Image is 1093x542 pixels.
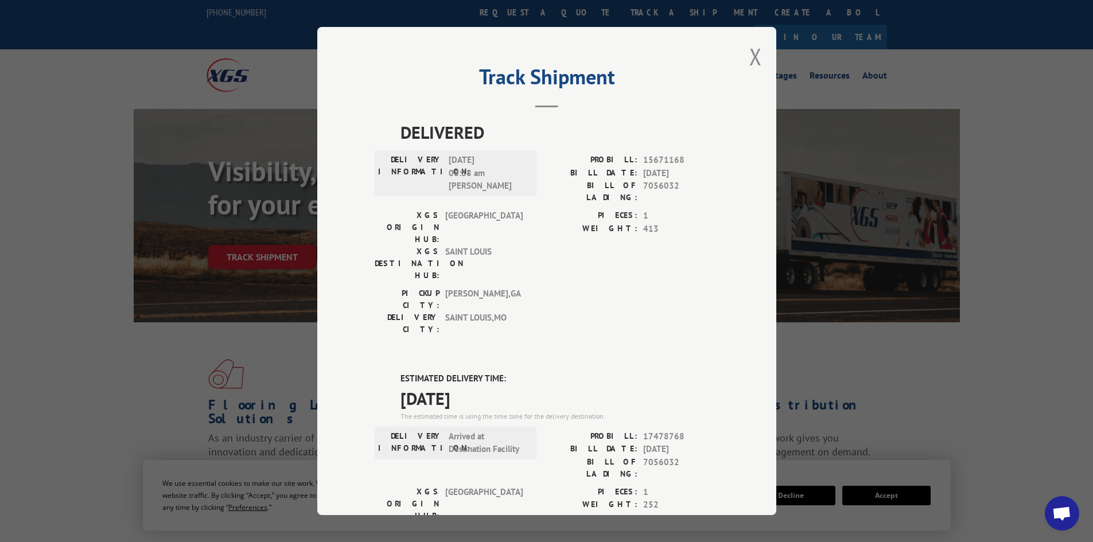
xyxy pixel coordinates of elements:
label: DELIVERY INFORMATION: [378,430,443,456]
span: [GEOGRAPHIC_DATA] [445,209,523,245]
label: BILL OF LADING: [547,180,637,204]
span: [DATE] [400,385,719,411]
span: 7056032 [643,456,719,480]
div: Open chat [1045,496,1079,531]
label: DELIVERY INFORMATION: [378,154,443,193]
span: SAINT LOUIS , MO [445,311,523,336]
label: PIECES: [547,486,637,499]
label: XGS ORIGIN HUB: [375,209,439,245]
span: SAINT LOUIS [445,245,523,282]
label: XGS ORIGIN HUB: [375,486,439,522]
label: BILL OF LADING: [547,456,637,480]
label: PROBILL: [547,154,637,167]
h2: Track Shipment [375,69,719,91]
button: Close modal [749,41,762,72]
div: The estimated time is using the time zone for the delivery destination. [400,411,719,422]
label: PICKUP CITY: [375,287,439,311]
span: 17478768 [643,430,719,443]
label: BILL DATE: [547,167,637,180]
label: ESTIMATED DELIVERY TIME: [400,372,719,385]
span: DELIVERED [400,119,719,145]
label: WEIGHT: [547,223,637,236]
span: [DATE] [643,167,719,180]
label: BILL DATE: [547,443,637,456]
label: WEIGHT: [547,498,637,512]
span: 252 [643,498,719,512]
label: XGS DESTINATION HUB: [375,245,439,282]
span: 1 [643,486,719,499]
span: 413 [643,223,719,236]
span: [PERSON_NAME] , GA [445,287,523,311]
span: 1 [643,209,719,223]
span: Arrived at Destination Facility [449,430,526,456]
span: 7056032 [643,180,719,204]
label: DELIVERY CITY: [375,311,439,336]
label: PIECES: [547,209,637,223]
span: [DATE] [643,443,719,456]
span: [GEOGRAPHIC_DATA] [445,486,523,522]
label: PROBILL: [547,430,637,443]
span: 15671168 [643,154,719,167]
span: [DATE] 08:38 am [PERSON_NAME] [449,154,526,193]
